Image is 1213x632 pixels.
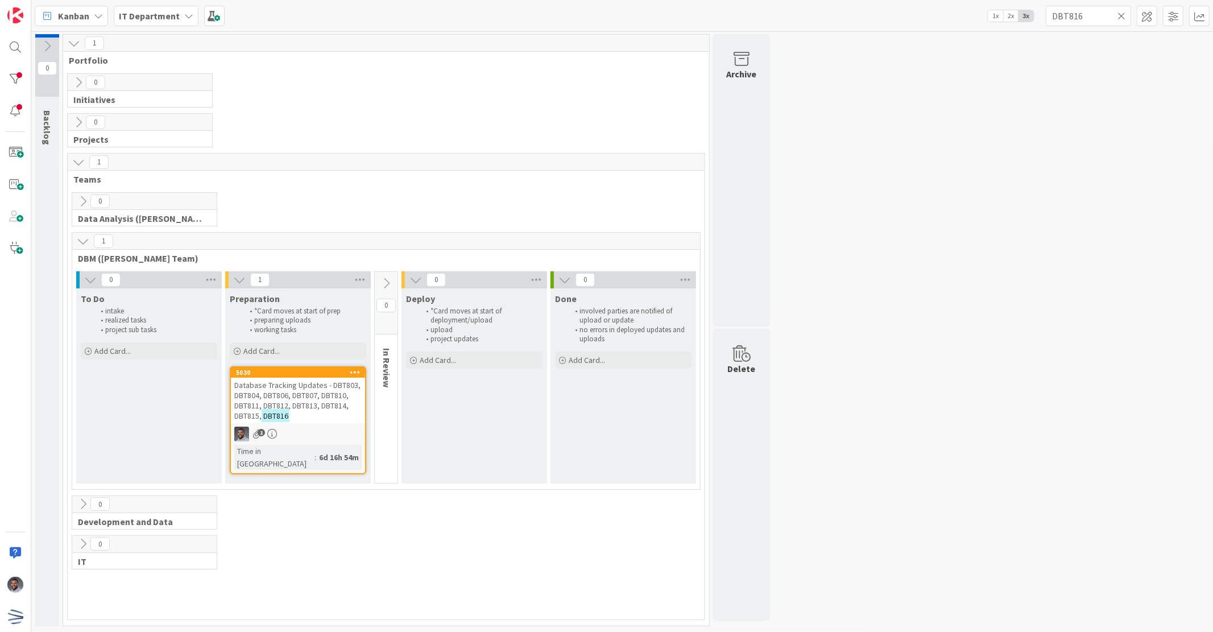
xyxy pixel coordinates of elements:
span: 1 [85,36,104,50]
input: Quick Filter... [1046,6,1131,26]
img: FS [234,427,249,441]
span: 3x [1019,10,1034,22]
span: Teams [73,174,690,185]
span: Projects [73,134,198,145]
div: Time in [GEOGRAPHIC_DATA] [234,445,314,470]
li: involved parties are notified of upload or update [569,307,690,325]
a: 5030Database Tracking Updates - DBT803, DBT804, DBT806, DBT807, DBT810, DBT811, DBT812, DBT813, D... [230,366,366,474]
span: Add Card... [94,346,131,356]
span: Add Card... [243,346,280,356]
span: Add Card... [420,355,456,365]
span: 1 [250,273,270,287]
span: 0 [38,61,57,75]
li: project sub tasks [94,325,216,334]
span: Done [555,293,577,304]
span: Database Tracking Updates - DBT803, DBT804, DBT806, DBT807, DBT810, DBT811, DBT812, DBT813, DBT81... [234,380,361,421]
span: To Do [81,293,105,304]
li: *Card moves at start of deployment/upload [420,307,541,325]
div: 5030Database Tracking Updates - DBT803, DBT804, DBT806, DBT807, DBT810, DBT811, DBT812, DBT813, D... [231,367,365,423]
img: FS [7,577,23,593]
div: Delete [728,362,756,375]
b: IT Department [119,10,180,22]
div: FS [231,427,365,441]
div: 5030 [231,367,365,378]
div: 6d 16h 54m [316,451,362,464]
span: Preparation [230,293,280,304]
li: no errors in deployed updates and uploads [569,325,690,344]
span: 1 [258,429,265,436]
span: 0 [86,76,105,89]
li: upload [420,325,541,334]
li: intake [94,307,216,316]
span: DBM (David Team) [78,253,686,264]
mark: DBT816 [262,409,289,422]
span: : [314,451,316,464]
span: IT [78,556,202,567]
li: *Card moves at start of prep [243,307,365,316]
span: 0 [576,273,595,287]
li: preparing uploads [243,316,365,325]
li: working tasks [243,325,365,334]
span: Data Analysis (Carin Team) [78,213,202,224]
span: 0 [376,299,396,312]
span: Portfolio [69,55,695,66]
span: 0 [101,273,121,287]
span: Kanban [58,9,89,23]
li: realized tasks [94,316,216,325]
span: 1x [988,10,1003,22]
span: 0 [427,273,446,287]
span: 1 [94,234,113,248]
span: Add Card... [569,355,605,365]
span: Initiatives [73,94,198,105]
span: 0 [90,497,110,511]
span: Backlog [42,110,53,145]
span: Development and Data [78,516,202,527]
div: Archive [727,67,757,81]
span: In Review [381,348,392,387]
span: 1 [89,155,109,169]
img: avatar [7,609,23,625]
img: Visit kanbanzone.com [7,7,23,23]
div: 5030 [236,369,365,377]
span: 2x [1003,10,1019,22]
span: 0 [86,115,105,129]
li: project updates [420,334,541,344]
span: 0 [90,537,110,551]
span: Deploy [406,293,435,304]
span: 0 [90,195,110,208]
